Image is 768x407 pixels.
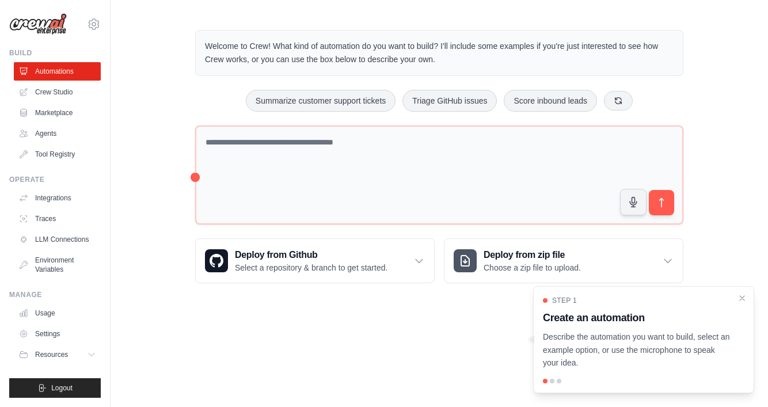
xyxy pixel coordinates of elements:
[9,378,101,398] button: Logout
[35,350,68,359] span: Resources
[14,145,101,163] a: Tool Registry
[51,383,73,393] span: Logout
[14,230,101,249] a: LLM Connections
[14,83,101,101] a: Crew Studio
[543,310,731,326] h3: Create an automation
[402,90,497,112] button: Triage GitHub issues
[246,90,396,112] button: Summarize customer support tickets
[9,13,67,35] img: Logo
[737,294,747,303] button: Close walkthrough
[14,251,101,279] a: Environment Variables
[205,40,674,66] p: Welcome to Crew! What kind of automation do you want to build? I'll include some examples if you'...
[484,248,581,262] h3: Deploy from zip file
[14,210,101,228] a: Traces
[14,304,101,322] a: Usage
[14,325,101,343] a: Settings
[14,345,101,364] button: Resources
[504,90,597,112] button: Score inbound leads
[9,175,101,184] div: Operate
[543,330,731,370] p: Describe the automation you want to build, select an example option, or use the microphone to spe...
[14,104,101,122] a: Marketplace
[9,48,101,58] div: Build
[484,262,581,273] p: Choose a zip file to upload.
[235,262,387,273] p: Select a repository & branch to get started.
[235,248,387,262] h3: Deploy from Github
[14,62,101,81] a: Automations
[552,296,577,305] span: Step 1
[14,124,101,143] a: Agents
[9,290,101,299] div: Manage
[14,189,101,207] a: Integrations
